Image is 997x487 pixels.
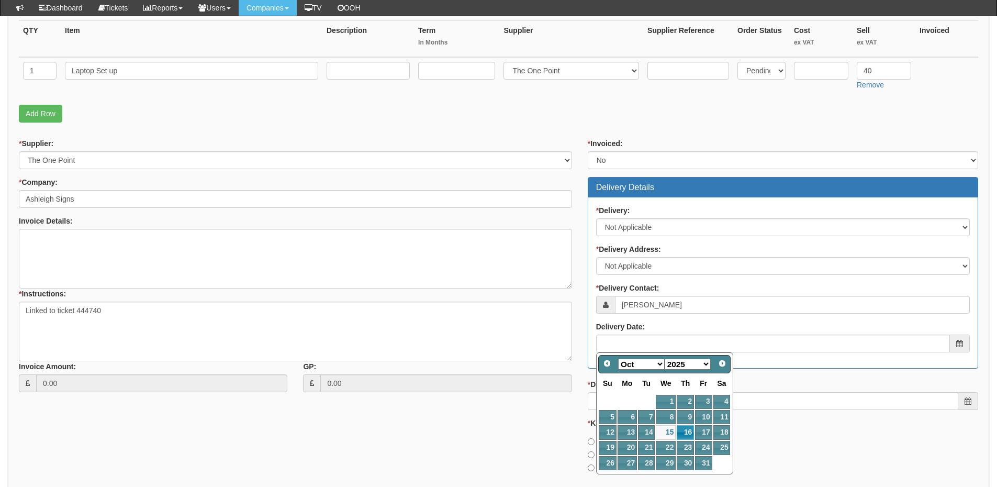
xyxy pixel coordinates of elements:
[618,456,637,470] a: 27
[19,20,61,57] th: QTY
[695,441,712,455] a: 24
[599,441,617,455] a: 19
[642,379,651,388] span: Tuesday
[588,436,645,447] label: From Kit Fund
[695,425,712,439] a: 17
[622,379,632,388] span: Monday
[603,379,612,388] span: Sunday
[618,410,637,424] a: 6
[588,451,595,458] input: Check Kit Fund
[603,359,611,368] span: Prev
[596,183,970,192] h3: Delivery Details
[677,441,694,455] a: 23
[638,456,655,470] a: 28
[599,456,617,470] a: 26
[695,410,712,424] a: 10
[618,441,637,455] a: 20
[599,425,617,439] a: 12
[713,410,731,424] a: 11
[588,462,621,473] label: Invoice
[713,395,731,409] a: 4
[588,138,623,149] label: Invoiced:
[915,20,978,57] th: Invoiced
[19,177,58,187] label: Company:
[681,379,690,388] span: Thursday
[794,38,848,47] small: ex VAT
[596,283,659,293] label: Delivery Contact:
[660,379,671,388] span: Wednesday
[643,20,733,57] th: Supplier Reference
[19,105,62,123] a: Add Row
[418,38,495,47] small: In Months
[695,395,712,409] a: 3
[677,456,694,470] a: 30
[588,418,623,428] label: Kit Fund:
[19,289,66,299] label: Instructions:
[857,38,911,47] small: ex VAT
[718,359,726,368] span: Next
[700,379,707,388] span: Friday
[656,395,676,409] a: 1
[713,441,731,455] a: 25
[596,322,645,332] label: Delivery Date:
[322,20,414,57] th: Description
[414,20,499,57] th: Term
[656,410,676,424] a: 8
[596,244,661,254] label: Delivery Address:
[733,20,790,57] th: Order Status
[499,20,643,57] th: Supplier
[19,216,73,226] label: Invoice Details:
[656,441,676,455] a: 22
[638,425,655,439] a: 14
[588,438,595,445] input: From Kit Fund
[638,410,655,424] a: 7
[677,425,694,439] a: 16
[677,395,694,409] a: 2
[638,441,655,455] a: 21
[19,361,76,372] label: Invoice Amount:
[596,205,630,216] label: Delivery:
[588,464,595,471] input: Invoice
[61,20,322,57] th: Item
[588,379,654,390] label: Date Required By:
[715,357,730,371] a: Next
[718,379,726,388] span: Saturday
[656,425,676,439] a: 15
[695,456,712,470] a: 31
[713,425,731,439] a: 18
[790,20,853,57] th: Cost
[19,138,53,149] label: Supplier:
[303,361,316,372] label: GP:
[599,410,617,424] a: 5
[600,357,614,371] a: Prev
[677,410,694,424] a: 9
[853,20,915,57] th: Sell
[656,456,676,470] a: 29
[588,449,648,460] label: Check Kit Fund
[857,81,884,89] a: Remove
[618,425,637,439] a: 13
